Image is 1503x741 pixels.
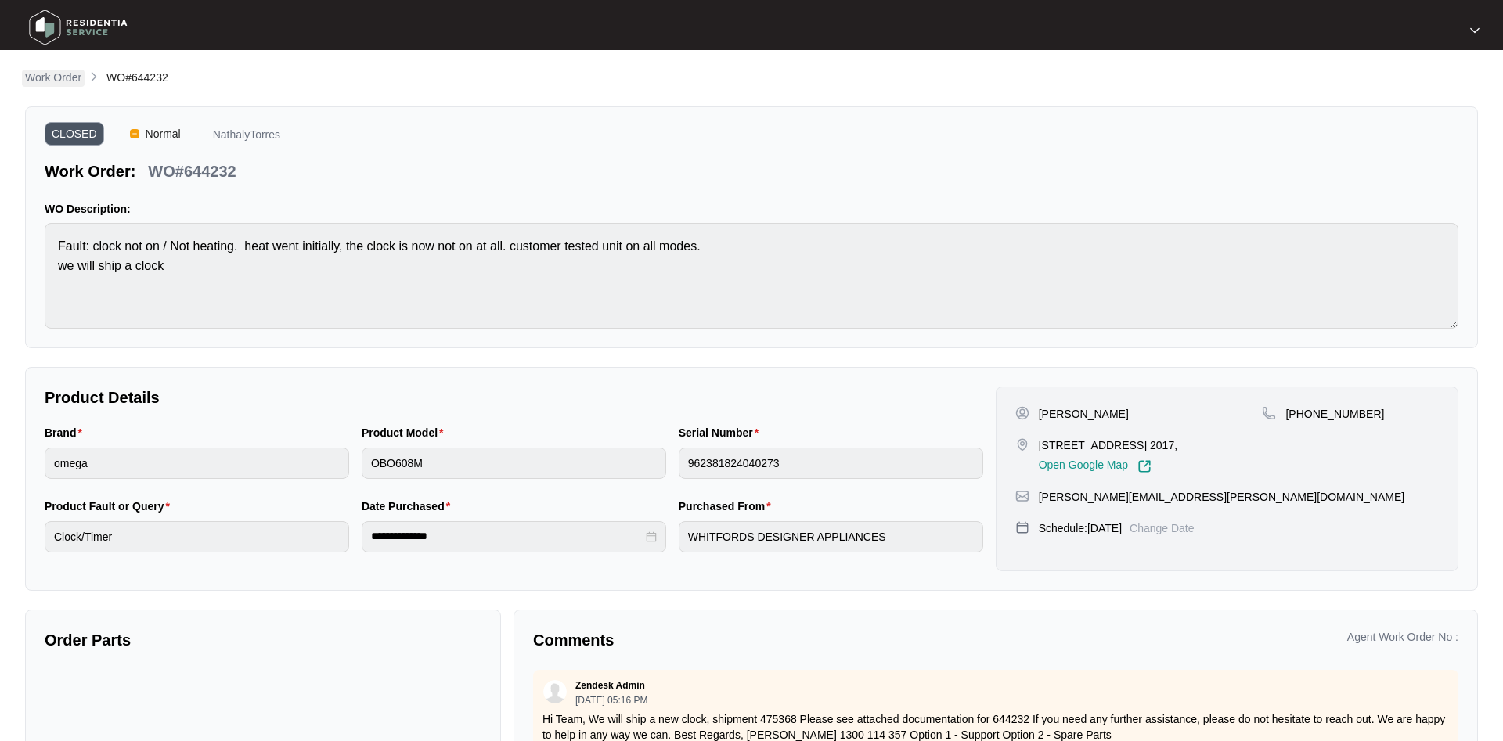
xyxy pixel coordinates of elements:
[1470,27,1480,34] img: dropdown arrow
[139,122,187,146] span: Normal
[679,425,765,441] label: Serial Number
[1137,459,1152,473] img: Link-External
[45,223,1458,329] textarea: Fault: clock not on / Not heating. heat went initially, the clock is now not on at all. customer ...
[45,629,481,651] p: Order Parts
[1039,520,1122,536] p: Schedule: [DATE]
[679,498,777,514] label: Purchased From
[88,70,100,83] img: chevron-right
[23,4,133,51] img: residentia service logo
[1262,406,1276,420] img: map-pin
[362,425,450,441] label: Product Model
[25,70,81,85] p: Work Order
[45,448,349,479] input: Brand
[45,122,104,146] span: CLOSED
[148,160,236,182] p: WO#644232
[371,528,643,545] input: Date Purchased
[1285,406,1384,422] p: [PHONE_NUMBER]
[1015,489,1029,503] img: map-pin
[1130,520,1195,536] p: Change Date
[45,160,135,182] p: Work Order:
[45,387,983,408] p: Product Details
[45,425,88,441] label: Brand
[362,448,666,479] input: Product Model
[1039,489,1405,505] p: [PERSON_NAME][EMAIL_ADDRESS][PERSON_NAME][DOMAIN_NAME]
[575,679,645,692] p: Zendesk Admin
[1039,459,1152,473] a: Open Google Map
[1015,437,1029,451] img: map-pin
[1347,629,1458,645] p: Agent Work Order No :
[533,629,985,651] p: Comments
[543,680,567,703] img: user.svg
[1015,406,1029,420] img: user-pin
[679,448,983,479] input: Serial Number
[575,696,647,705] p: [DATE] 05:16 PM
[362,498,456,514] label: Date Purchased
[213,129,280,146] p: NathalyTorres
[130,129,139,138] img: Vercel Logo
[22,70,85,87] a: Work Order
[1039,406,1129,422] p: [PERSON_NAME]
[106,71,168,84] span: WO#644232
[1015,520,1029,534] img: map-pin
[1039,437,1177,453] p: [STREET_ADDRESS] 2017,
[45,521,349,552] input: Product Fault or Query
[679,521,983,552] input: Purchased From
[45,498,176,514] label: Product Fault or Query
[45,201,1458,217] p: WO Description:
